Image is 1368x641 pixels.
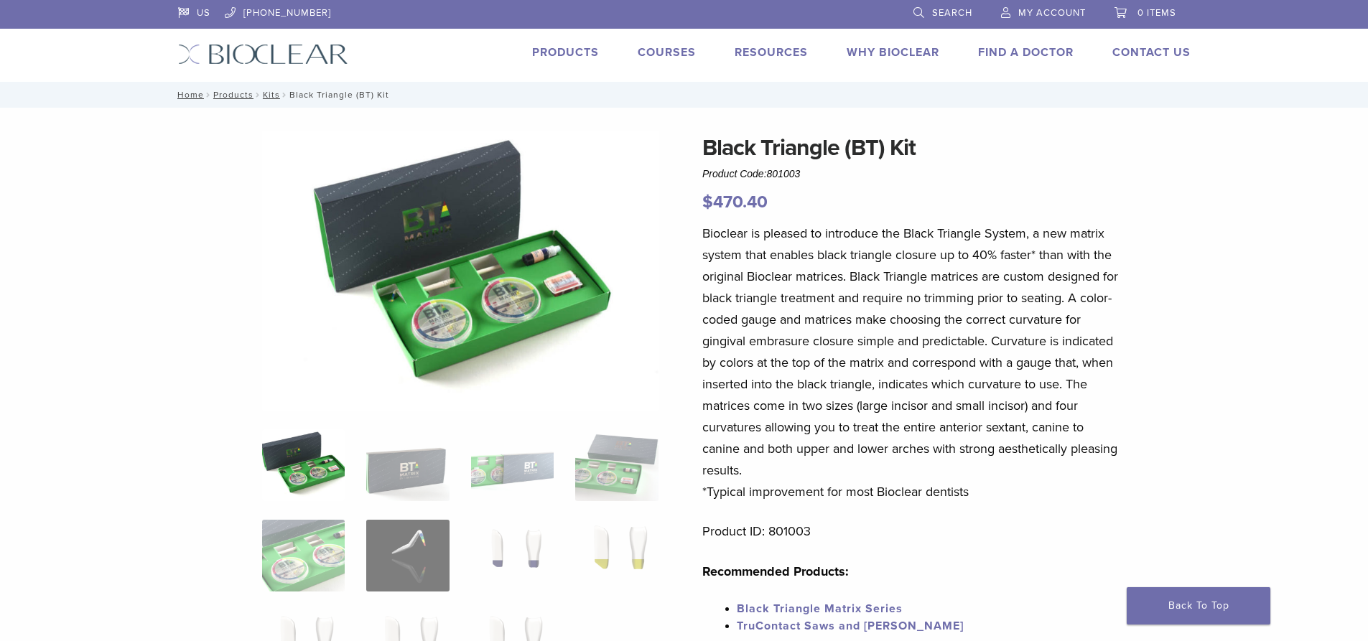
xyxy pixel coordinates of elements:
[366,520,449,591] img: Black Triangle (BT) Kit - Image 6
[262,520,345,591] img: Black Triangle (BT) Kit - Image 5
[737,619,964,633] a: TruContact Saws and [PERSON_NAME]
[167,82,1201,108] nav: Black Triangle (BT) Kit
[978,45,1074,60] a: Find A Doctor
[471,520,554,591] img: Black Triangle (BT) Kit - Image 7
[262,131,659,411] img: Intro Black Triangle Kit-6 - Copy
[575,520,658,591] img: Black Triangle (BT) Kit - Image 8
[1137,7,1176,19] span: 0 items
[253,91,263,98] span: /
[204,91,213,98] span: /
[213,90,253,100] a: Products
[263,90,280,100] a: Kits
[702,192,713,212] span: $
[366,429,449,501] img: Black Triangle (BT) Kit - Image 2
[702,192,768,212] bdi: 470.40
[471,429,554,501] img: Black Triangle (BT) Kit - Image 3
[262,429,345,501] img: Intro-Black-Triangle-Kit-6-Copy-e1548792917662-324x324.jpg
[178,44,348,65] img: Bioclear
[532,45,599,60] a: Products
[575,429,658,501] img: Black Triangle (BT) Kit - Image 4
[1018,7,1086,19] span: My Account
[702,520,1125,542] p: Product ID: 801003
[702,168,800,179] span: Product Code:
[847,45,939,60] a: Why Bioclear
[702,131,1125,165] h1: Black Triangle (BT) Kit
[173,90,204,100] a: Home
[638,45,696,60] a: Courses
[1127,587,1270,624] a: Back To Top
[737,602,903,616] a: Black Triangle Matrix Series
[702,563,849,579] strong: Recommended Products:
[1112,45,1191,60] a: Contact Us
[702,223,1125,502] p: Bioclear is pleased to introduce the Black Triangle System, a new matrix system that enables blac...
[735,45,808,60] a: Resources
[767,168,801,179] span: 801003
[280,91,289,98] span: /
[932,7,972,19] span: Search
